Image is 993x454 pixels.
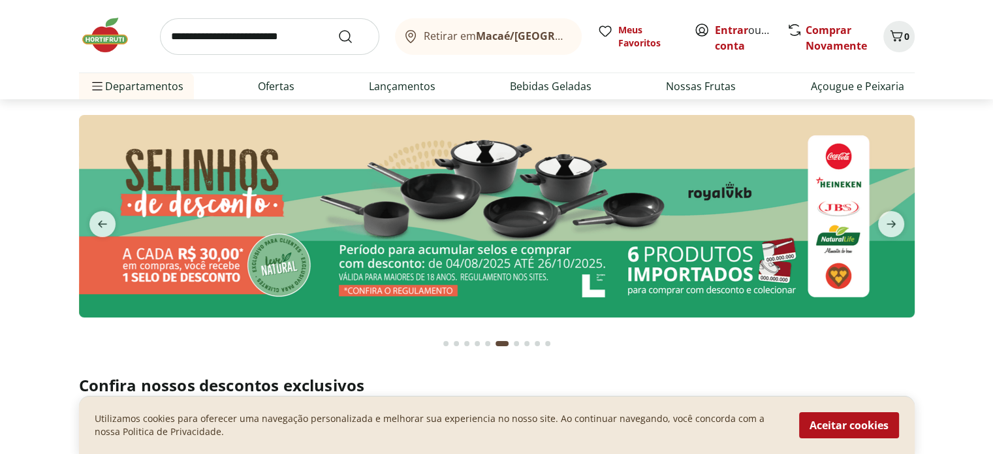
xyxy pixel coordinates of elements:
[904,30,909,42] span: 0
[472,328,482,359] button: Go to page 4 from fs-carousel
[510,78,591,94] a: Bebidas Geladas
[451,328,462,359] button: Go to page 2 from fs-carousel
[715,22,773,54] span: ou
[618,24,678,50] span: Meus Favoritos
[493,328,511,359] button: Current page from fs-carousel
[715,23,748,37] a: Entrar
[522,328,532,359] button: Go to page 8 from fs-carousel
[799,412,899,438] button: Aceitar cookies
[532,328,543,359] button: Go to page 9 from fs-carousel
[511,328,522,359] button: Go to page 7 from fs-carousel
[424,30,568,42] span: Retirar em
[369,78,435,94] a: Lançamentos
[338,29,369,44] button: Submit Search
[482,328,493,359] button: Go to page 5 from fs-carousel
[89,71,183,102] span: Departamentos
[160,18,379,55] input: search
[79,211,126,237] button: previous
[79,375,915,396] h2: Confira nossos descontos exclusivos
[666,78,736,94] a: Nossas Frutas
[715,23,787,53] a: Criar conta
[258,78,294,94] a: Ofertas
[441,328,451,359] button: Go to page 1 from fs-carousel
[810,78,904,94] a: Açougue e Peixaria
[883,21,915,52] button: Carrinho
[462,328,472,359] button: Go to page 3 from fs-carousel
[395,18,582,55] button: Retirar emMacaé/[GEOGRAPHIC_DATA]
[868,211,915,237] button: next
[476,29,622,43] b: Macaé/[GEOGRAPHIC_DATA]
[543,328,553,359] button: Go to page 10 from fs-carousel
[79,115,915,317] img: selinhos
[95,412,783,438] p: Utilizamos cookies para oferecer uma navegação personalizada e melhorar sua experiencia no nosso ...
[597,24,678,50] a: Meus Favoritos
[806,23,867,53] a: Comprar Novamente
[89,71,105,102] button: Menu
[79,16,144,55] img: Hortifruti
